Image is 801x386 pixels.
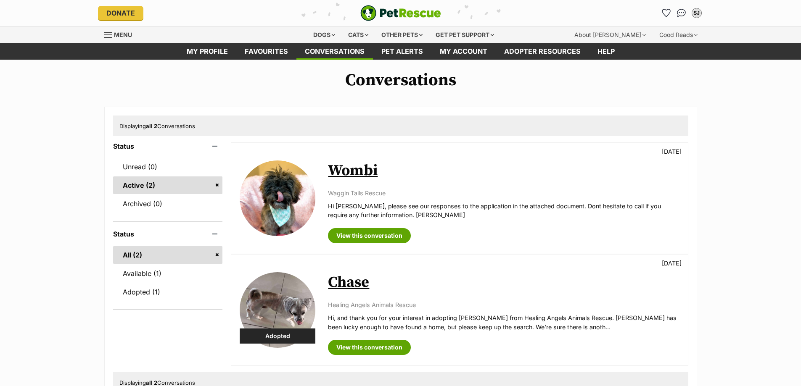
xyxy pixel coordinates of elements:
div: Dogs [307,26,341,43]
a: My account [431,43,496,60]
div: SJ [693,9,701,17]
span: Menu [114,31,132,38]
div: Good Reads [653,26,703,43]
a: Adopted (1) [113,283,223,301]
button: My account [690,6,703,20]
div: About [PERSON_NAME] [568,26,652,43]
a: Chase [328,273,369,292]
a: Conversations [675,6,688,20]
a: Donate [98,6,143,20]
a: Available (1) [113,265,223,282]
a: View this conversation [328,340,411,355]
img: logo-e224e6f780fb5917bec1dbf3a21bbac754714ae5b6737aabdf751b685950b380.svg [360,5,441,21]
a: Unread (0) [113,158,223,176]
a: Adopter resources [496,43,589,60]
a: View this conversation [328,228,411,243]
p: [DATE] [662,259,682,268]
ul: Account quick links [660,6,703,20]
a: conversations [296,43,373,60]
div: Adopted [240,328,315,344]
span: Displaying Conversations [119,123,195,129]
p: Healing Angels Animals Rescue [328,300,679,309]
div: Cats [342,26,374,43]
div: Get pet support [430,26,500,43]
a: Pet alerts [373,43,431,60]
a: Favourites [660,6,673,20]
strong: all 2 [146,379,157,386]
a: Active (2) [113,176,223,194]
p: [DATE] [662,147,682,156]
a: My profile [178,43,236,60]
a: All (2) [113,246,223,264]
header: Status [113,142,223,150]
a: Archived (0) [113,195,223,213]
p: Hi [PERSON_NAME], please see our responses to the application in the attached document. Dont hesi... [328,202,679,220]
p: Waggin Tails Rescue [328,189,679,197]
a: Menu [104,26,138,42]
span: Displaying Conversations [119,379,195,386]
strong: all 2 [146,123,157,129]
a: Wombi [328,161,378,180]
header: Status [113,230,223,238]
img: Chase [240,272,315,348]
p: Hi, and thank you for your interest in adopting [PERSON_NAME] from Healing Angels Animals Rescue.... [328,313,679,331]
img: Wombi [240,160,315,236]
a: PetRescue [360,5,441,21]
img: chat-41dd97257d64d25036548639549fe6c8038ab92f7586957e7f3b1b290dea8141.svg [677,9,686,17]
div: Other pets [375,26,428,43]
a: Help [589,43,623,60]
a: Favourites [236,43,296,60]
